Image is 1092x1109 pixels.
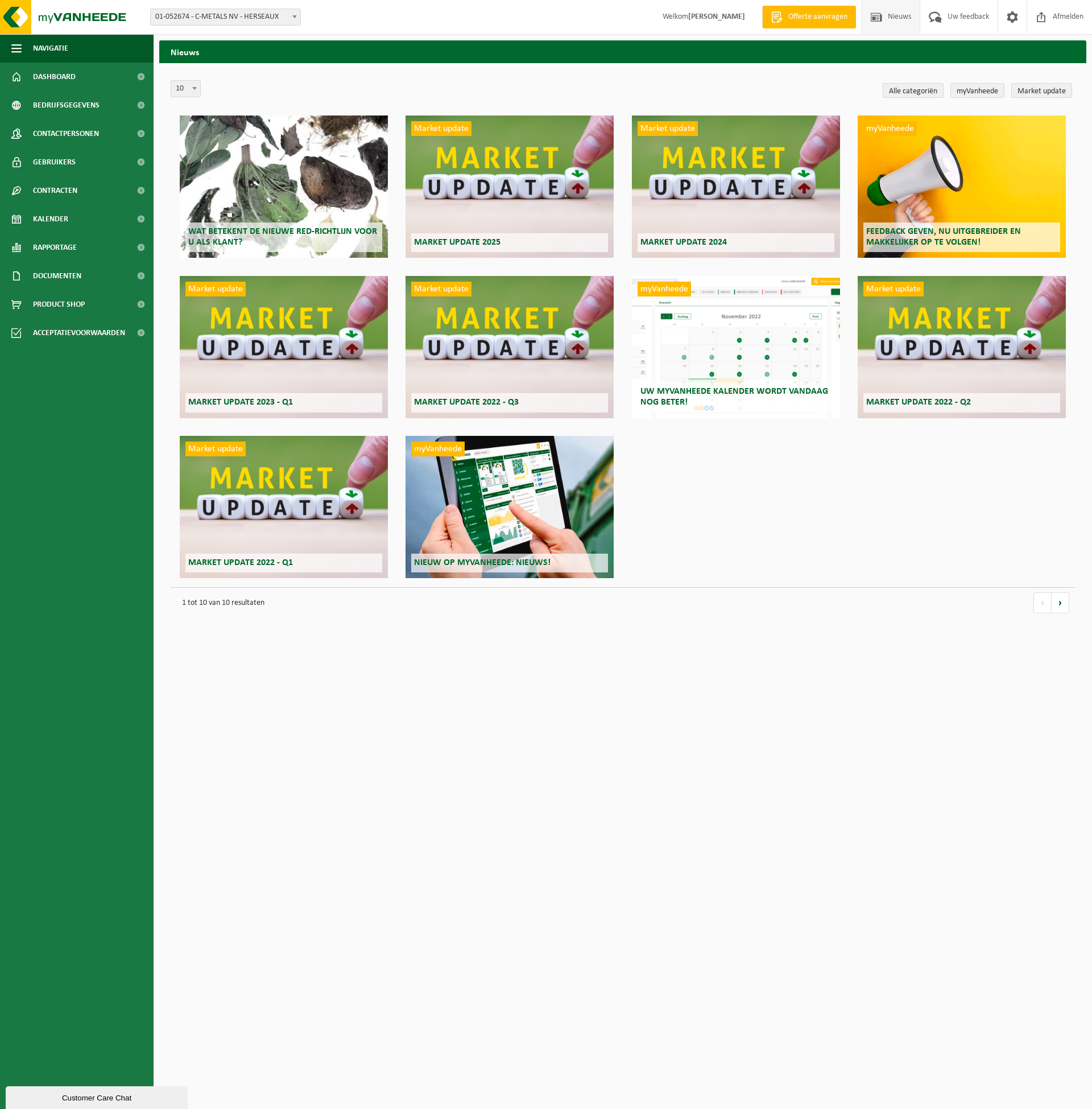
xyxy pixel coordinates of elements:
span: myVanheede [638,282,691,296]
a: Market update Market update 2022 - Q3 [406,276,614,418]
span: Market update 2024 [640,238,727,247]
span: 01-052674 - C-METALS NV - HERSEAUX [150,9,301,26]
span: 10 [171,80,201,97]
p: 1 tot 10 van 10 resultaten [176,593,1022,613]
span: Market update [185,442,246,456]
span: Market update 2023 - Q1 [188,398,293,407]
a: Market update Market update 2023 - Q1 [180,276,388,418]
span: Product Shop [33,290,85,319]
span: Rapportage [33,233,77,262]
span: Uw myVanheede kalender wordt vandaag nog beter! [640,387,828,407]
a: Market update Market update 2024 [632,116,840,258]
a: Offerte aanvragen [762,6,856,28]
a: Alle categoriën [883,83,944,98]
a: volgende [1052,592,1069,613]
span: Bedrijfsgegevens [33,91,100,119]
span: Market update [411,282,471,296]
span: Gebruikers [33,148,76,176]
span: Documenten [33,262,81,290]
span: Acceptatievoorwaarden [33,319,125,347]
strong: [PERSON_NAME] [688,13,745,21]
span: Market update 2022 - Q3 [414,398,519,407]
a: Wat betekent de nieuwe RED-richtlijn voor u als klant? [180,116,388,258]
span: Contracten [33,176,77,205]
a: myVanheede Feedback geven, nu uitgebreider en makkelijker op te volgen! [858,116,1066,258]
a: myVanheede Uw myVanheede kalender wordt vandaag nog beter! [632,276,840,418]
span: Feedback geven, nu uitgebreider en makkelijker op te volgen! [866,227,1021,247]
iframe: chat widget [6,1084,190,1109]
a: Market update Market update 2022 - Q2 [858,276,1066,418]
span: Market update [185,282,246,296]
span: Nieuw op myVanheede: Nieuws! [414,558,551,567]
span: Market update 2022 - Q1 [188,558,293,567]
a: myVanheede [950,83,1004,98]
a: vorige [1033,592,1052,613]
a: myVanheede Nieuw op myVanheede: Nieuws! [406,436,614,578]
span: Offerte aanvragen [785,11,850,23]
span: Dashboard [33,63,76,91]
span: Contactpersonen [33,119,99,148]
span: Market update [638,121,698,136]
span: Market update 2022 - Q2 [866,398,971,407]
span: Market update [863,282,924,296]
span: Wat betekent de nieuwe RED-richtlijn voor u als klant? [188,227,377,247]
a: Market update [1011,83,1072,98]
span: Market update 2025 [414,238,500,247]
span: myVanheede [863,121,917,136]
a: Market update Market update 2025 [406,116,614,258]
span: Navigatie [33,34,68,63]
span: 01-052674 - C-METALS NV - HERSEAUX [151,9,300,25]
a: Market update Market update 2022 - Q1 [180,436,388,578]
span: myVanheede [411,442,465,456]
span: Kalender [33,205,68,233]
span: Market update [411,121,471,136]
span: 10 [171,81,200,97]
h2: Nieuws [159,40,1086,63]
